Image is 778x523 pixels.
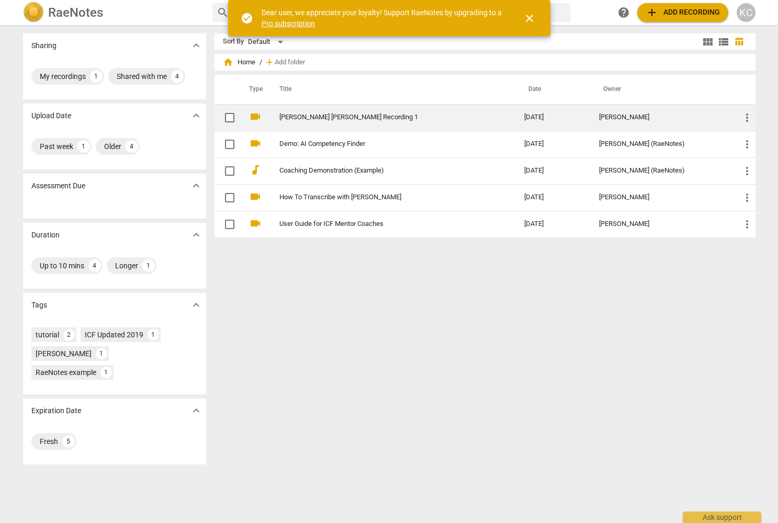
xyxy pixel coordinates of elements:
span: add [646,6,658,19]
button: Table view [731,34,747,50]
p: Expiration Date [31,405,81,416]
div: 4 [171,70,184,83]
span: view_list [717,36,730,48]
div: RaeNotes example [36,367,96,378]
th: Title [267,75,516,104]
span: videocam [249,110,262,123]
div: 2 [63,329,75,340]
div: 1 [148,329,159,340]
button: Upload [637,3,728,22]
a: Pro subscription [262,19,315,28]
span: more_vert [741,138,753,151]
button: Show more [188,108,204,123]
td: [DATE] [516,184,591,211]
span: Home [223,57,255,67]
div: 1 [96,348,107,359]
div: Older [104,141,121,152]
td: [DATE] [516,157,591,184]
div: Past week [40,141,73,152]
span: expand_more [190,39,202,52]
span: help [617,6,630,19]
button: Show more [188,178,204,194]
div: ICF Updated 2019 [85,329,143,340]
button: Close [517,6,542,31]
div: Ask support [683,511,761,523]
div: 4 [126,140,138,153]
span: videocam [249,137,262,150]
th: Date [516,75,591,104]
span: more_vert [741,111,753,124]
div: 5 [62,435,75,448]
p: Upload Date [31,110,71,121]
span: expand_more [190,179,202,192]
span: search [217,6,229,19]
div: [PERSON_NAME] [36,348,92,359]
span: more_vert [741,191,753,204]
div: 1 [90,70,103,83]
button: Show more [188,227,204,243]
span: expand_more [190,229,202,241]
span: audiotrack [249,164,262,176]
p: Assessment Due [31,180,85,191]
span: check_circle [241,12,253,25]
a: User Guide for ICF Mentor Coaches [279,220,487,228]
span: home [223,57,233,67]
td: [DATE] [516,104,591,131]
div: 1 [100,367,112,378]
p: Sharing [31,40,57,51]
div: [PERSON_NAME] [599,220,724,228]
a: Coaching Demonstration (Example) [279,167,487,175]
span: view_module [702,36,714,48]
div: [PERSON_NAME] [599,194,724,201]
span: expand_more [190,299,202,311]
span: expand_more [190,404,202,417]
p: Duration [31,230,60,241]
div: Sort By [223,38,244,46]
div: My recordings [40,71,86,82]
p: Tags [31,300,47,311]
div: Up to 10 mins [40,260,84,271]
button: KC [737,3,756,22]
span: add [264,57,275,67]
span: videocam [249,217,262,230]
a: Help [614,3,633,22]
span: close [523,12,536,25]
div: Default [248,33,287,50]
button: List view [716,34,731,50]
a: LogoRaeNotes [23,2,204,23]
td: [DATE] [516,211,591,237]
div: 1 [77,140,90,153]
a: How To Transcribe with [PERSON_NAME] [279,194,487,201]
div: [PERSON_NAME] (RaeNotes) [599,167,724,175]
td: [DATE] [516,131,591,157]
div: 1 [142,259,155,272]
div: 4 [88,259,101,272]
div: Longer [115,260,138,271]
div: [PERSON_NAME] [599,113,724,121]
th: Owner [591,75,732,104]
div: Fresh [40,436,58,447]
span: Add folder [275,59,305,66]
span: Add recording [646,6,720,19]
a: [PERSON_NAME] [PERSON_NAME] Recording 1 [279,113,487,121]
span: / [260,59,262,66]
h2: RaeNotes [48,5,103,20]
button: Show more [188,297,204,313]
div: [PERSON_NAME] (RaeNotes) [599,140,724,148]
img: Logo [23,2,44,23]
span: expand_more [190,109,202,122]
div: tutorial [36,329,59,340]
th: Type [241,75,267,104]
button: Tile view [700,34,716,50]
div: Dear user, we appreciate your loyalty! Support RaeNotes by upgrading to a [262,7,504,29]
span: more_vert [741,218,753,231]
button: Show more [188,38,204,53]
span: more_vert [741,165,753,177]
a: Demo: AI Competency Finder [279,140,487,148]
button: Show more [188,403,204,418]
span: table_chart [734,37,744,47]
div: Shared with me [117,71,167,82]
span: videocam [249,190,262,203]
